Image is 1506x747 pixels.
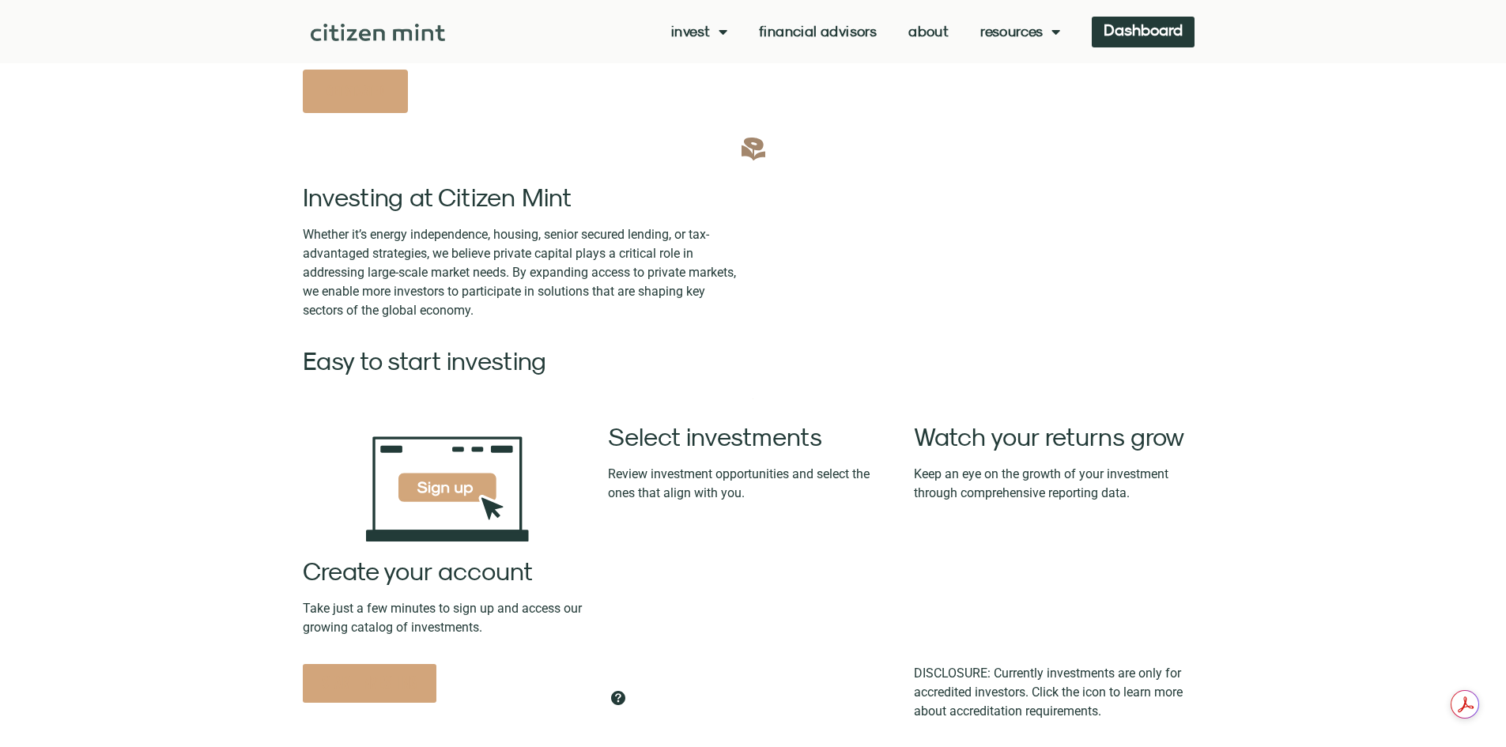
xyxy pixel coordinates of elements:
[671,24,727,40] a: Invest
[914,424,1204,449] h2: Watch your returns grow​
[311,24,446,41] img: Citizen Mint
[322,673,417,693] span: START INVESTING
[303,664,436,703] a: START INVESTING
[759,24,877,40] a: Financial Advisors
[914,666,1183,719] span: DISCLOSURE: Currently investments are only for accredited investors. Click the icon to learn more...
[303,227,736,318] span: Whether it’s energy independence, housing, senior secured lending, or tax-advantaged strategies, ...
[303,558,593,583] h2: Create your account
[326,81,384,101] span: GET STARTED
[980,24,1060,40] a: Resources
[1092,17,1195,47] a: Dashboard
[303,70,408,113] a: GET STARTED
[608,424,898,449] h2: Select investments​
[914,465,1204,503] p: Keep an eye on the growth of your investment through comprehensive reporting data.
[303,348,745,373] h2: Easy to start investing
[608,466,870,500] span: Review investment opportunities and select the ones that align with you.
[671,24,1060,40] nav: Menu
[908,24,949,40] a: About
[303,184,745,209] h2: Investing at Citizen Mint
[742,137,765,160] img: flower1_DG
[303,599,593,637] p: Take just a few minutes to sign up and access our growing catalog of investments.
